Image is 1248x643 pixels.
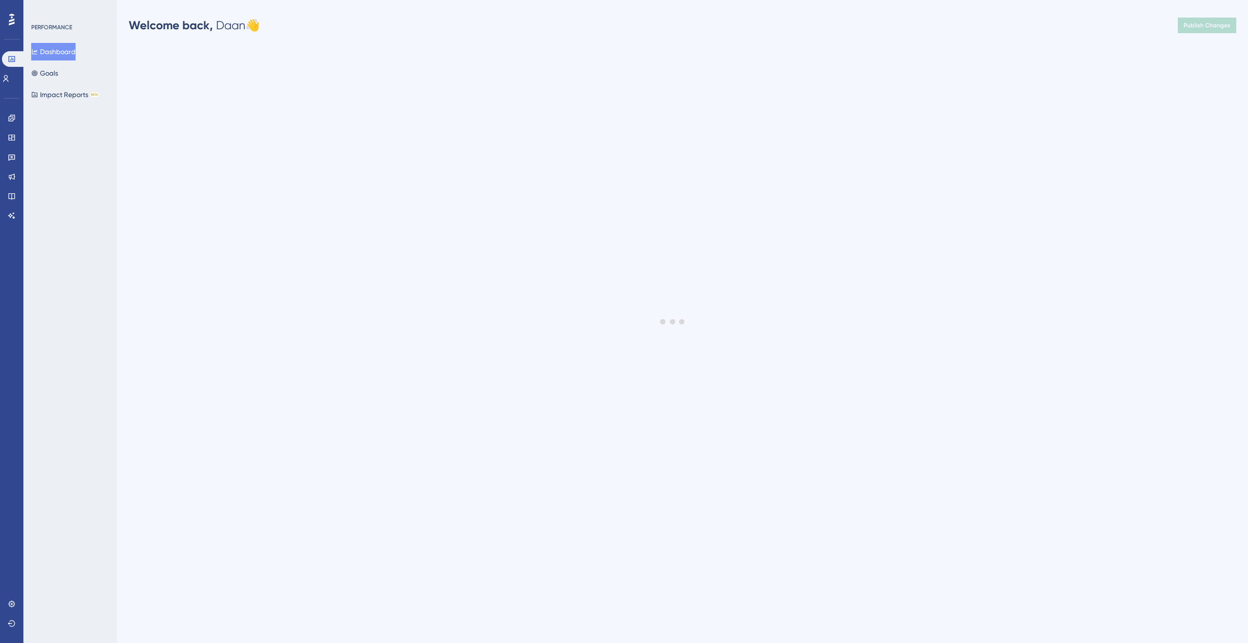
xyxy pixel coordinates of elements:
div: Daan 👋 [129,18,260,33]
button: Publish Changes [1178,18,1236,33]
span: Publish Changes [1184,21,1230,29]
button: Impact ReportsBETA [31,86,99,103]
span: Welcome back, [129,18,213,32]
div: PERFORMANCE [31,23,72,31]
button: Dashboard [31,43,76,60]
button: Goals [31,64,58,82]
div: BETA [90,92,99,97]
